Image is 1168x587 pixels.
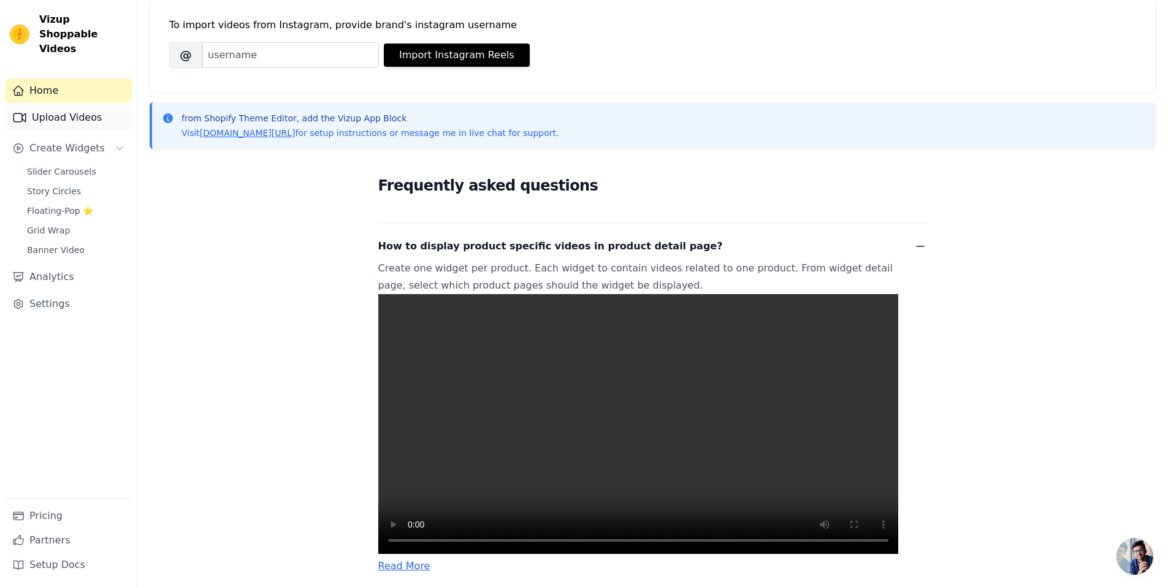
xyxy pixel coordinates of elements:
a: Banner Video [20,241,132,259]
p: Create one widget per product. Each widget to contain videos related to one product. From widget ... [378,260,898,554]
a: Home [5,78,132,103]
a: Slider Carousels [20,163,132,180]
span: Vizup Shoppable Videos [39,12,127,56]
span: Story Circles [27,185,81,197]
div: Aprire la chat [1116,538,1153,575]
span: Slider Carousels [27,165,96,178]
h2: Frequently asked questions [378,173,928,198]
button: Create Widgets [5,136,132,161]
img: Vizup [10,25,29,44]
a: Floating-Pop ⭐ [20,202,132,219]
input: username [202,42,379,68]
a: Grid Wrap [20,222,132,239]
button: Import Instagram Reels [384,44,530,67]
span: @ [169,42,202,68]
a: Pricing [5,504,132,528]
span: How to display product specific videos in product detail page? [378,238,723,255]
a: Partners [5,528,132,553]
p: Visit for setup instructions or message me in live chat for support. [181,127,559,139]
a: Settings [5,292,132,316]
span: Floating-Pop ⭐ [27,205,93,217]
a: Story Circles [20,183,132,200]
a: Upload Videos [5,105,132,130]
a: Setup Docs [5,553,132,577]
p: from Shopify Theme Editor, add the Vizup App Block [181,112,559,124]
div: To import videos from Instagram, provide brand's instagram username [169,18,1136,32]
button: How to display product specific videos in product detail page? [378,238,928,255]
a: Analytics [5,265,132,289]
a: [DOMAIN_NAME][URL] [200,128,296,138]
span: Grid Wrap [27,224,70,237]
a: Read More [378,560,430,572]
span: Banner Video [27,244,85,256]
span: Create Widgets [29,141,105,156]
